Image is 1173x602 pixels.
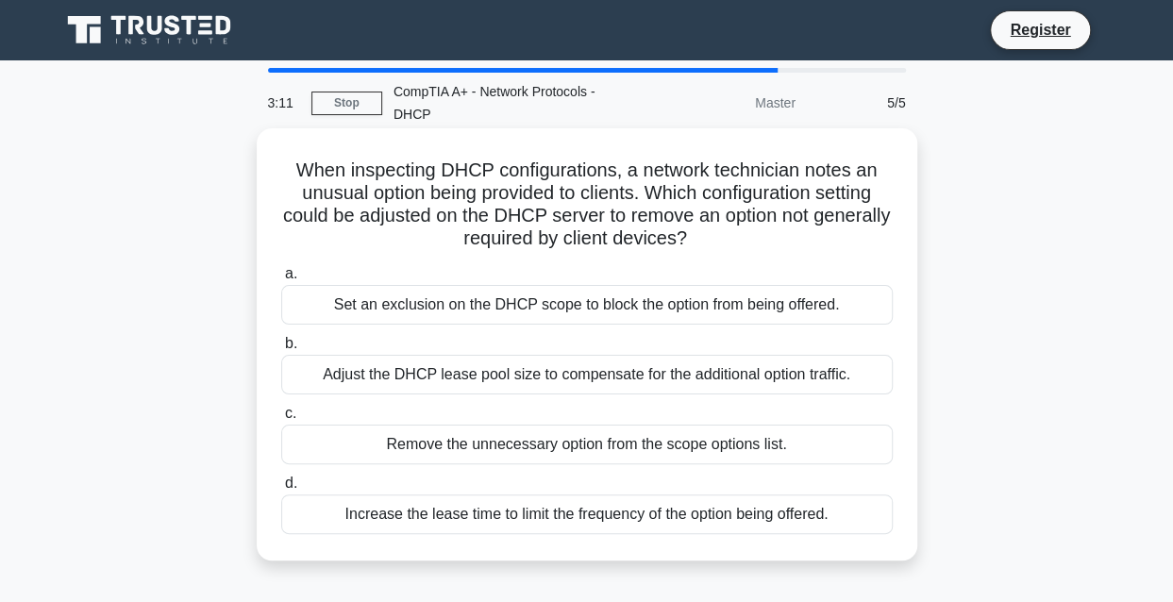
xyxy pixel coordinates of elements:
[807,84,917,122] div: 5/5
[257,84,311,122] div: 3:11
[281,285,893,325] div: Set an exclusion on the DHCP scope to block the option from being offered.
[311,92,382,115] a: Stop
[281,355,893,394] div: Adjust the DHCP lease pool size to compensate for the additional option traffic.
[998,18,1081,42] a: Register
[279,159,895,251] h5: When inspecting DHCP configurations, a network technician notes an unusual option being provided ...
[285,335,297,351] span: b.
[281,494,893,534] div: Increase the lease time to limit the frequency of the option being offered.
[285,265,297,281] span: a.
[285,475,297,491] span: d.
[281,425,893,464] div: Remove the unnecessary option from the scope options list.
[642,84,807,122] div: Master
[285,405,296,421] span: c.
[382,73,642,133] div: CompTIA A+ - Network Protocols - DHCP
